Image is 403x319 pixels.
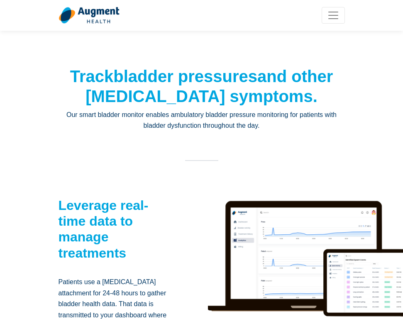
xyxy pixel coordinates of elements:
h2: Leverage real-time data to manage treatments [59,197,171,261]
strong: bladder pressures [113,67,257,85]
img: logo [59,7,120,24]
h1: Track and other [MEDICAL_DATA] symptoms. [59,66,345,106]
p: Our smart bladder monitor enables ambulatory bladder pressure monitoring for patients with bladde... [59,110,345,131]
button: Toggle navigation [322,7,345,24]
